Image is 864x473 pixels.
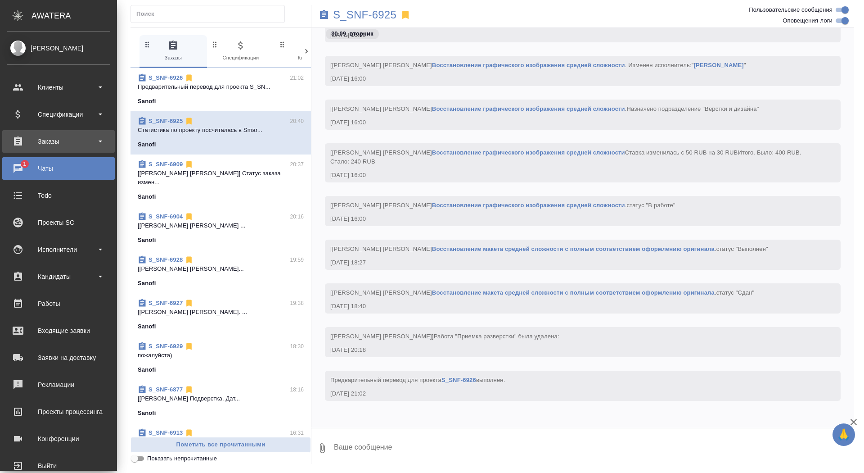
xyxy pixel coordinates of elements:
p: Cтатистика по проекту посчиталась в Smar... [138,126,304,135]
span: 1 [18,159,31,168]
svg: Отписаться [184,117,193,126]
div: Конференции [7,432,110,446]
div: AWATERA [31,7,117,25]
div: S_SNF-692520:40Cтатистика по проекту посчиталась в Smar...Sanofi [130,111,311,155]
div: [DATE] 18:27 [330,258,809,267]
div: Спецификации [7,108,110,121]
a: S_SNF-6926 [148,74,183,81]
p: Sanofi [138,322,156,331]
a: Восстановление макета средней сложности с полным соответствием оформлению оригинала [432,289,715,296]
p: Sanofi [138,279,156,288]
svg: Отписаться [184,299,193,308]
div: Исполнители [7,243,110,256]
button: Пометить все прочитанными [130,437,311,453]
a: [PERSON_NAME] [694,62,744,68]
a: Todo [2,184,115,207]
div: Заявки на доставку [7,351,110,364]
div: [DATE] 20:18 [330,346,809,355]
svg: Зажми и перетащи, чтобы поменять порядок вкладок [211,40,219,49]
a: S_SNF-6904 [148,213,183,220]
span: [[PERSON_NAME] [PERSON_NAME] . [330,202,675,209]
span: Назначено подразделение "Верстки и дизайна" [627,105,759,112]
span: Пользовательские сообщения [749,5,832,14]
div: Проекты SC [7,216,110,229]
span: Клиенты [278,40,338,62]
a: S_SNF-6927 [148,300,183,306]
div: Кандидаты [7,270,110,283]
div: Проекты процессинга [7,405,110,418]
a: S_SNF-6928 [148,256,183,263]
p: 20:16 [290,212,304,221]
a: Проекты SC [2,211,115,234]
div: [DATE] 21:02 [330,389,809,398]
svg: Отписаться [184,342,193,351]
div: S_SNF-692719:38[[PERSON_NAME] [PERSON_NAME]. ...Sanofi [130,293,311,337]
a: Заявки на доставку [2,346,115,369]
a: Восстановление графического изображения средней сложности [432,202,625,209]
button: 🙏 [832,423,855,446]
div: Входящие заявки [7,324,110,337]
div: S_SNF-690420:16[[PERSON_NAME] [PERSON_NAME] ...Sanofi [130,207,311,250]
span: Оповещения-логи [783,16,832,25]
span: статус "В работе" [627,202,675,209]
div: Работы [7,297,110,310]
p: Предварительный перевод для проекта S_SN... [138,82,304,91]
div: Чаты [7,162,110,175]
div: S_SNF-687718:16[[PERSON_NAME] Подверстка. Дат...Sanofi [130,380,311,423]
svg: Отписаться [184,73,193,82]
p: Sanofi [138,192,156,201]
div: Заказы [7,135,110,148]
div: [DATE] 18:40 [330,302,809,311]
p: Sanofi [138,409,156,418]
span: Показать непрочитанные [147,454,217,463]
span: [[PERSON_NAME] [PERSON_NAME] . [330,105,759,112]
div: [DATE] 16:00 [330,171,809,180]
svg: Отписаться [184,160,193,169]
svg: Отписаться [184,428,193,437]
svg: Зажми и перетащи, чтобы поменять порядок вкладок [278,40,287,49]
p: Sanofi [138,97,156,106]
div: Выйти [7,459,110,473]
p: пожалуйста) [138,351,304,360]
a: S_SNF-6877 [148,386,183,393]
span: [[PERSON_NAME] [PERSON_NAME] Ставка изменилась с 50 RUB на 30 RUB [330,149,803,165]
span: Работа "Приемка разверстки" была удалена: [434,333,559,340]
a: Рекламации [2,373,115,396]
p: 16:31 [290,428,304,437]
p: 19:38 [290,299,304,308]
span: [[PERSON_NAME] [PERSON_NAME] . [330,289,754,296]
span: [[PERSON_NAME] [PERSON_NAME]] [330,333,559,340]
p: Sanofi [138,365,156,374]
div: Клиенты [7,81,110,94]
a: S_SNF-6913 [148,429,183,436]
div: S_SNF-692918:30пожалуйста)Sanofi [130,337,311,380]
a: S_SNF-6909 [148,161,183,168]
svg: Отписаться [184,385,193,394]
a: S_SNF-6925 [333,10,396,19]
div: S_SNF-692819:59[[PERSON_NAME] [PERSON_NAME]...Sanofi [130,250,311,293]
div: Рекламации [7,378,110,391]
p: Sanofi [138,140,156,149]
p: [[PERSON_NAME] [PERSON_NAME]. ... [138,308,304,317]
svg: Зажми и перетащи, чтобы поменять порядок вкладок [143,40,152,49]
div: [DATE] 16:00 [330,74,809,83]
span: " " [692,62,746,68]
a: Работы [2,292,115,315]
a: S_SNF-6929 [148,343,183,350]
p: [[PERSON_NAME] [PERSON_NAME] ... [138,221,304,230]
span: Заказы [143,40,203,62]
a: S_SNF-6926 [441,377,476,383]
p: 18:16 [290,385,304,394]
p: 21:02 [290,73,304,82]
a: Восстановление графического изображения средней сложности [432,149,625,156]
a: Конференции [2,428,115,450]
a: Восстановление графического изображения средней сложности [432,105,625,112]
p: 18:30 [290,342,304,351]
p: Sanofi [138,236,156,245]
div: S_SNF-691316:31спасибо, дорогаяSanofi [130,423,311,466]
span: 🙏 [836,425,851,444]
a: Проекты процессинга [2,400,115,423]
a: Восстановление макета средней сложности с полным соответствием оформлению оригинала [432,246,715,252]
span: [[PERSON_NAME] [PERSON_NAME] . [330,246,768,252]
